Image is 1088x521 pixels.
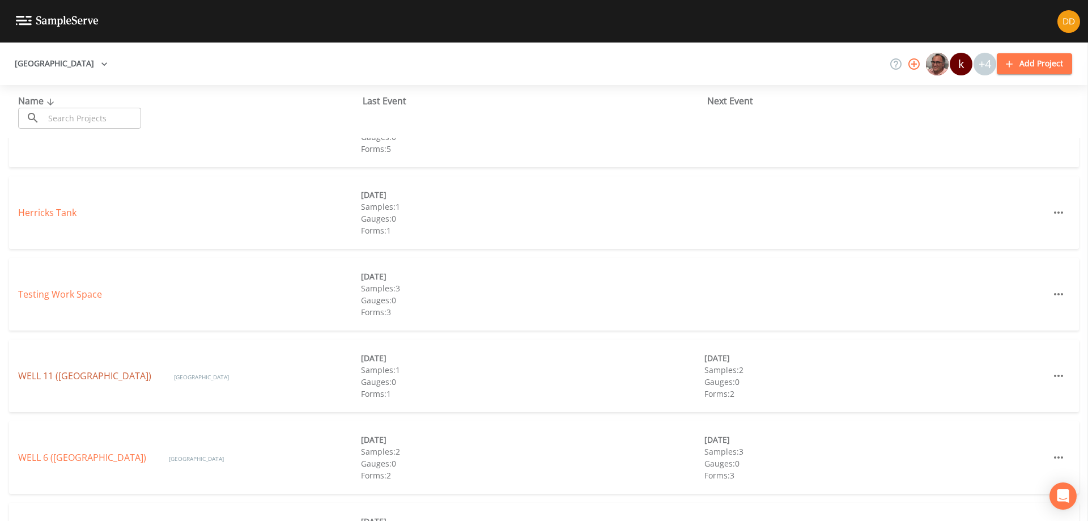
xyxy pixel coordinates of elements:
[174,373,229,381] span: [GEOGRAPHIC_DATA]
[1049,482,1077,510] div: Open Intercom Messenger
[704,469,1047,481] div: Forms: 3
[361,282,704,294] div: Samples: 3
[18,206,76,219] a: Herricks Tank
[361,306,704,318] div: Forms: 3
[974,53,996,75] div: +4
[361,143,704,155] div: Forms: 5
[10,53,112,74] button: [GEOGRAPHIC_DATA]
[704,446,1047,458] div: Samples: 3
[704,376,1047,388] div: Gauges: 0
[18,95,57,107] span: Name
[704,434,1047,446] div: [DATE]
[1057,10,1080,33] img: 7d98d358f95ebe5908e4de0cdde0c501
[361,294,704,306] div: Gauges: 0
[704,388,1047,400] div: Forms: 2
[361,189,704,201] div: [DATE]
[18,451,146,464] a: WELL 6 ([GEOGRAPHIC_DATA])
[707,94,1052,108] div: Next Event
[18,288,102,300] a: Testing Work Space
[361,388,704,400] div: Forms: 1
[997,53,1072,74] button: Add Project
[18,370,151,382] a: WELL 11 ([GEOGRAPHIC_DATA])
[361,446,704,458] div: Samples: 2
[925,53,949,75] div: Mike Franklin
[363,94,707,108] div: Last Event
[361,225,704,236] div: Forms: 1
[361,469,704,481] div: Forms: 2
[361,213,704,225] div: Gauges: 0
[44,108,141,129] input: Search Projects
[926,53,949,75] img: e2d790fa78825a4bb76dcb6ab311d44c
[361,434,704,446] div: [DATE]
[704,352,1047,364] div: [DATE]
[361,364,704,376] div: Samples: 1
[704,458,1047,469] div: Gauges: 0
[361,270,704,282] div: [DATE]
[361,458,704,469] div: Gauges: 0
[169,455,224,463] span: [GEOGRAPHIC_DATA]
[361,376,704,388] div: Gauges: 0
[950,53,972,75] div: k
[704,364,1047,376] div: Samples: 2
[16,16,99,27] img: logo
[949,53,973,75] div: keith@gcpwater.org
[361,352,704,364] div: [DATE]
[361,201,704,213] div: Samples: 1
